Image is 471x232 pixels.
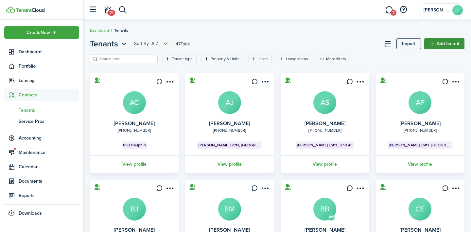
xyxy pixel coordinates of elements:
[375,155,465,173] a: View profile
[123,198,146,221] a: BJ
[4,105,79,116] a: Tenants
[108,10,115,16] span: 21
[90,38,118,50] span: Tenants
[389,142,451,148] span: [PERSON_NAME] Lofts, [GEOGRAPHIC_DATA]
[313,91,336,114] a: AS
[118,127,151,133] a: [PHONE_NUMBER]
[404,127,437,133] a: [PHONE_NUMBER]
[328,214,335,221] avatar-text: WB
[19,135,79,141] span: Accounting
[391,10,396,16] span: 2
[90,38,128,50] button: Tenants
[213,127,246,133] a: [PHONE_NUMBER]
[450,78,461,87] button: Open menu
[218,198,241,221] a: BM
[16,8,44,12] img: TenantCloud
[90,27,109,33] a: Dashboard
[101,2,114,18] a: Notifications
[118,4,127,15] button: Search
[114,27,128,33] span: Tenants
[297,142,353,148] span: [PERSON_NAME] Lofts, Unit 4F
[257,56,268,62] filter-tag-label: Lease
[398,4,409,15] button: Open resource center
[134,41,151,47] span: Sort by
[4,116,79,127] a: Service Pros
[308,127,341,133] a: [PHONE_NUMBER]
[89,155,180,173] a: View profile
[26,30,50,35] span: Create New
[211,56,239,62] filter-tag-label: Property & Units
[355,185,365,194] button: Open menu
[184,155,275,173] a: View profile
[248,55,272,63] filter-tag: Open filter
[19,77,79,84] span: Leasing
[86,4,99,16] button: Open sidebar
[6,7,15,13] img: TenantCloud
[286,56,308,62] filter-tag-label: Lease status
[172,56,193,62] filter-tag-label: Tenant type
[452,5,463,15] avatar-text: I
[218,91,241,114] a: AJ
[199,142,261,148] span: [PERSON_NAME] Lofts, [GEOGRAPHIC_DATA]
[19,63,79,70] span: Portfolio
[19,118,79,125] span: Service Pros
[209,120,250,127] a: [PERSON_NAME]
[19,91,79,98] span: Contacts
[163,55,197,63] filter-tag: Open filter
[114,120,155,127] a: [PERSON_NAME]
[19,192,79,199] span: Reports
[19,107,79,114] span: Tenants
[383,2,395,18] a: Messaging
[355,78,365,87] button: Open menu
[4,189,79,202] a: Reports
[19,210,42,217] span: Downloads
[260,185,270,194] button: Open menu
[98,56,155,62] input: Search here...
[123,142,146,148] span: 853 Dauphin
[396,38,421,49] a: Import
[4,26,79,39] button: Open menu
[164,185,175,194] button: Open menu
[176,41,190,47] header-page-total: 47 Total
[277,55,312,63] filter-tag: Open filter
[134,40,170,48] button: Sort byA-Z
[4,45,79,58] a: Dashboard
[164,78,175,87] button: Open menu
[450,185,461,194] button: Open menu
[90,38,128,50] button: Open menu
[123,91,146,114] a: AC
[19,178,79,185] span: Documents
[260,78,270,87] button: Open menu
[424,8,450,12] span: Isabella
[409,198,431,221] a: CE
[424,38,464,49] a: Add tenant
[280,155,370,173] a: View profile
[134,40,170,48] button: Open menu
[151,41,158,47] span: A-Z
[201,55,243,63] filter-tag: Open filter
[305,120,345,127] a: [PERSON_NAME]
[409,91,431,114] a: AP
[19,48,79,55] span: Dashboard
[400,120,441,127] a: [PERSON_NAME]
[313,198,336,221] a: BB
[317,55,348,63] button: More filters
[19,149,79,156] span: Maintenance
[19,163,79,170] span: Calendar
